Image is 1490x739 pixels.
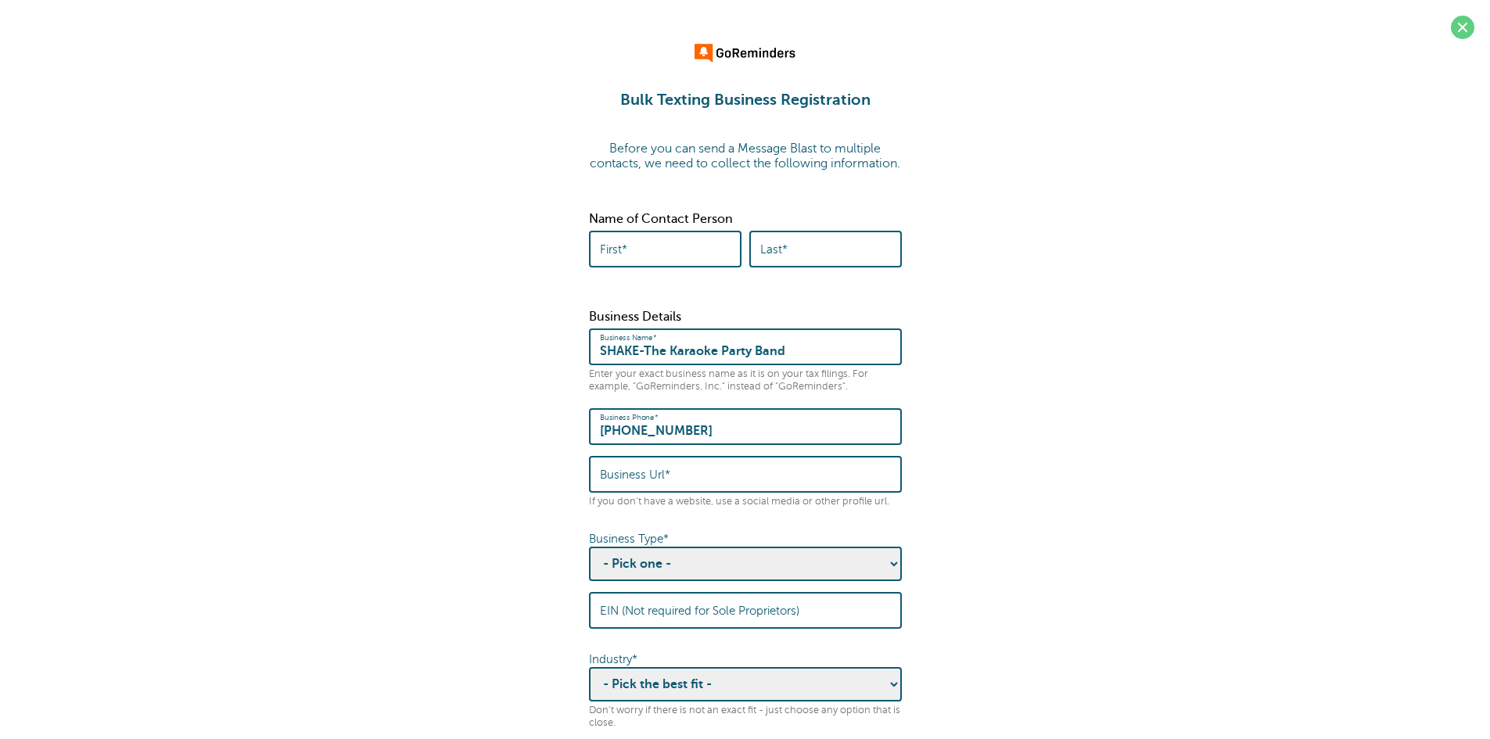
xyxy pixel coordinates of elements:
p: Name of Contact Person [589,212,902,227]
p: Enter your exact business name as it is on your tax filings. For example, "GoReminders, Inc." ins... [589,368,902,393]
label: Business Name* [600,333,656,343]
p: Business Details [589,310,902,325]
h1: Bulk Texting Business Registration [16,91,1474,109]
label: First* [600,242,627,256]
label: Industry* [589,653,637,665]
p: If you don't have a website, use a social media or other profile url. [589,496,902,508]
label: Last* [760,242,788,256]
label: Business Url* [600,468,670,482]
p: Before you can send a Message Blast to multiple contacts, we need to collect the following inform... [589,142,902,171]
label: Business Phone* [600,413,658,422]
label: EIN (Not required for Sole Proprietors) [600,604,799,618]
label: Business Type* [589,533,669,545]
p: Don't worry if there is not an exact fit - just choose any option that is close. [589,705,902,729]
